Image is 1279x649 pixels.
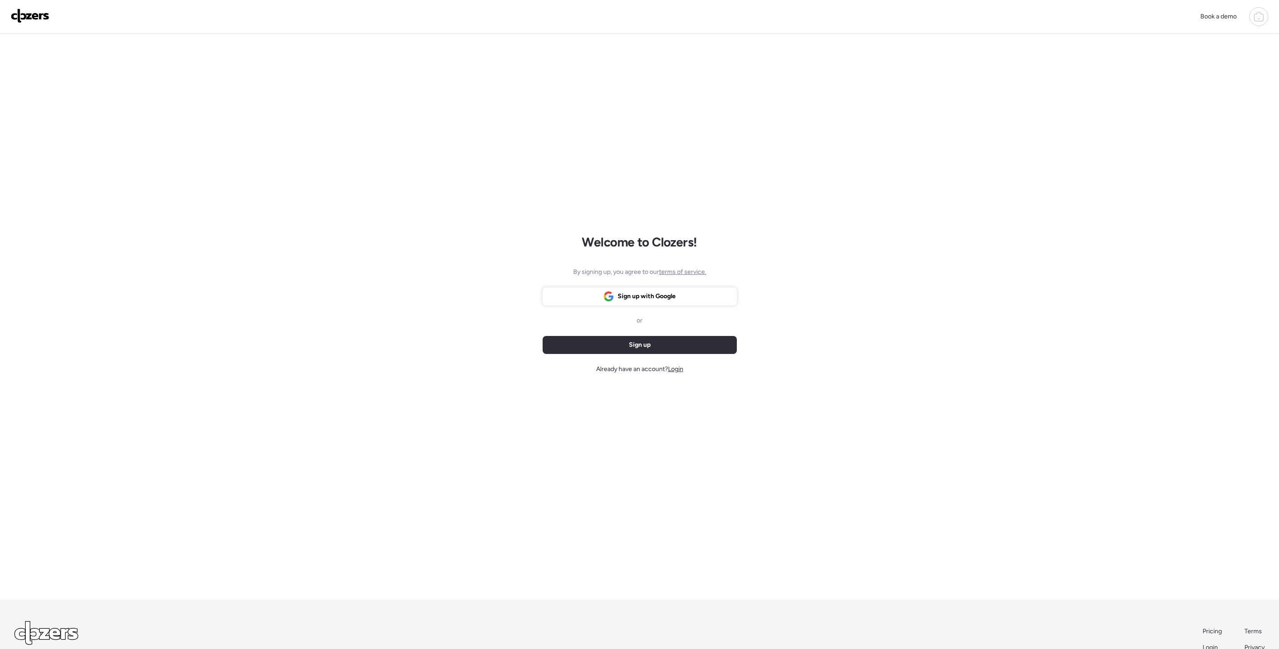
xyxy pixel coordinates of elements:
[14,621,78,645] img: Logo Light
[11,9,49,23] img: Logo
[596,365,683,374] span: Already have an account?
[1203,627,1222,635] span: Pricing
[1244,627,1262,635] span: Terms
[659,268,706,276] span: terms of service.
[618,292,676,301] span: Sign up with Google
[637,316,642,325] span: or
[1200,13,1237,20] span: Book a demo
[1244,627,1265,636] a: Terms
[1203,627,1223,636] a: Pricing
[629,340,651,349] span: Sign up
[582,234,697,250] h1: Welcome to Clozers!
[573,268,706,277] span: By signing up, you agree to our
[668,365,683,373] span: Login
